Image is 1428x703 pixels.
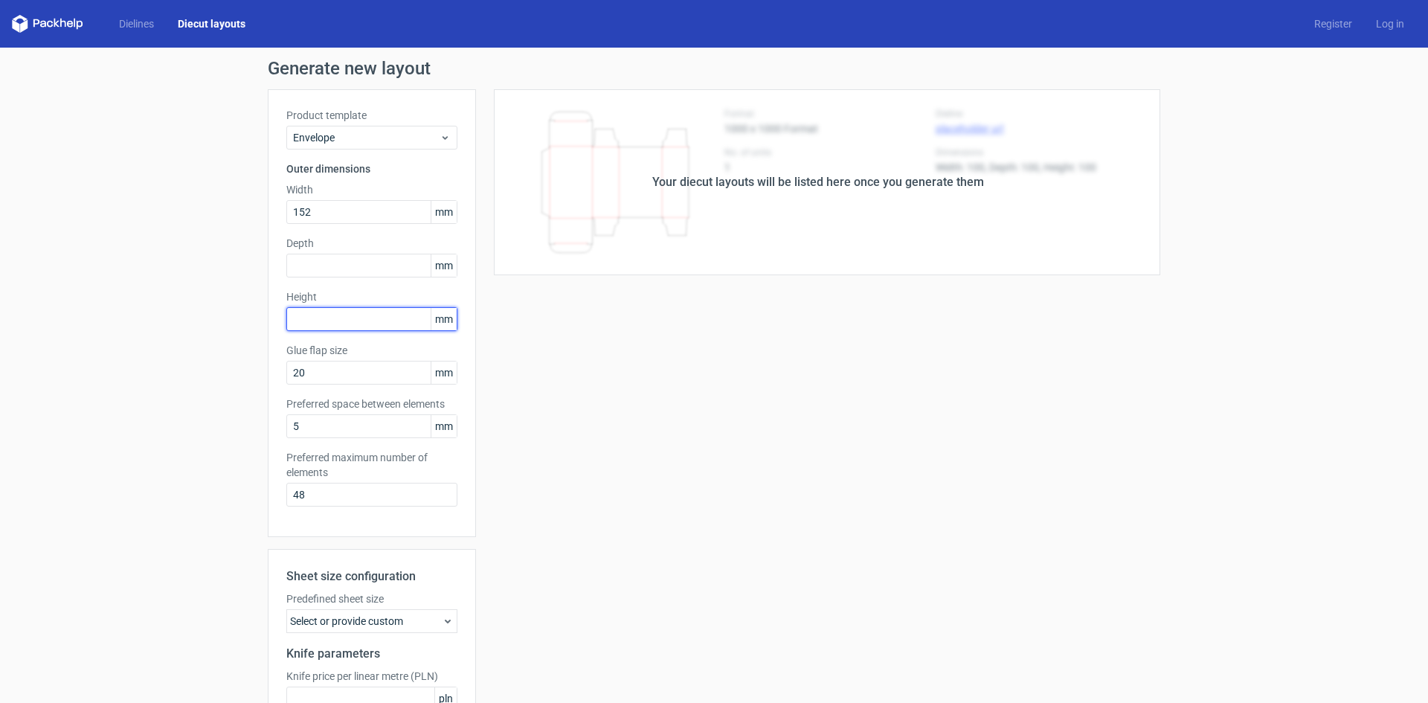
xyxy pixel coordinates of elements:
[286,669,457,684] label: Knife price per linear metre (PLN)
[431,362,457,384] span: mm
[286,236,457,251] label: Depth
[1364,16,1416,31] a: Log in
[286,568,457,585] h2: Sheet size configuration
[286,609,457,633] div: Select or provide custom
[431,415,457,437] span: mm
[286,161,457,176] h3: Outer dimensions
[286,397,457,411] label: Preferred space between elements
[1302,16,1364,31] a: Register
[286,182,457,197] label: Width
[286,450,457,480] label: Preferred maximum number of elements
[286,289,457,304] label: Height
[652,173,984,191] div: Your diecut layouts will be listed here once you generate them
[431,308,457,330] span: mm
[107,16,166,31] a: Dielines
[286,108,457,123] label: Product template
[166,16,257,31] a: Diecut layouts
[268,60,1160,77] h1: Generate new layout
[286,645,457,663] h2: Knife parameters
[286,591,457,606] label: Predefined sheet size
[431,201,457,223] span: mm
[293,130,440,145] span: Envelope
[431,254,457,277] span: mm
[286,343,457,358] label: Glue flap size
